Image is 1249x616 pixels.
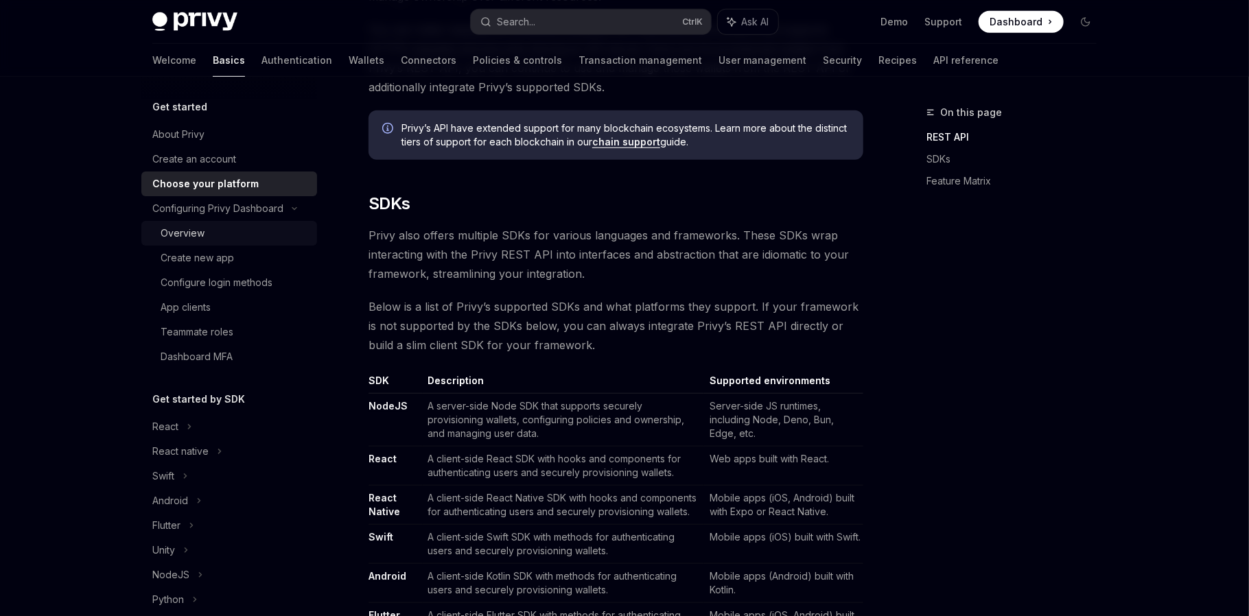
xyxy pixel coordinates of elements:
img: dark logo [152,12,237,32]
div: Search... [497,14,535,30]
th: SDK [369,374,422,394]
span: Privy’s API have extended support for many blockchain ecosystems. Learn more about the distinct t... [401,121,850,149]
div: App clients [161,299,211,316]
span: Dashboard [990,15,1042,29]
div: About Privy [152,126,205,143]
a: Configure login methods [141,270,317,295]
td: A client-side Swift SDK with methods for authenticating users and securely provisioning wallets. [423,525,704,564]
span: Ctrl K [682,16,703,27]
div: React [152,418,178,435]
a: Overview [141,221,317,246]
div: Configure login methods [161,274,272,291]
span: Below is a list of Privy’s supported SDKs and what platforms they support. If your framework is n... [369,297,863,355]
a: Security [823,44,862,77]
a: Demo [880,15,908,29]
span: Privy also offers multiple SDKs for various languages and frameworks. These SDKs wrap interacting... [369,226,863,283]
span: Ask AI [741,15,769,29]
a: Feature Matrix [926,170,1108,192]
a: SDKs [926,148,1108,170]
a: REST API [926,126,1108,148]
div: Swift [152,468,174,484]
a: chain support [592,136,660,148]
a: API reference [933,44,999,77]
button: Ask AI [718,10,778,34]
div: Create an account [152,151,236,167]
a: User management [719,44,806,77]
td: Server-side JS runtimes, including Node, Deno, Bun, Edge, etc. [704,394,863,447]
div: Android [152,493,188,509]
a: Dashboard MFA [141,344,317,369]
a: Swift [369,531,393,543]
div: NodeJS [152,567,189,583]
div: Python [152,591,184,608]
a: Welcome [152,44,196,77]
div: Dashboard MFA [161,348,233,365]
a: Transaction management [579,44,702,77]
a: Teammate roles [141,320,317,344]
a: React [369,453,397,465]
h5: Get started [152,99,207,115]
div: Choose your platform [152,176,259,192]
a: Dashboard [979,11,1064,33]
a: App clients [141,295,317,320]
td: Mobile apps (iOS) built with Swift. [704,525,863,564]
a: Recipes [878,44,917,77]
span: SDKs [369,193,410,215]
a: About Privy [141,122,317,147]
a: NodeJS [369,400,408,412]
div: Teammate roles [161,324,233,340]
a: Android [369,570,406,582]
div: Unity [152,542,175,558]
td: Mobile apps (iOS, Android) built with Expo or React Native. [704,486,863,525]
a: Wallets [349,44,384,77]
a: Support [924,15,962,29]
div: React native [152,443,209,460]
a: Policies & controls [473,44,562,77]
span: On this page [940,104,1002,121]
a: Create new app [141,246,317,270]
button: Search...CtrlK [471,10,711,34]
td: A client-side React Native SDK with hooks and components for authenticating users and securely pr... [423,486,704,525]
a: Choose your platform [141,171,317,196]
td: A server-side Node SDK that supports securely provisioning wallets, configuring policies and owne... [423,394,704,447]
div: Configuring Privy Dashboard [152,200,283,217]
a: Create an account [141,147,317,171]
td: Web apps built with React. [704,447,863,486]
a: Basics [213,44,245,77]
a: React Native [369,492,400,518]
div: Create new app [161,250,234,266]
button: Toggle dark mode [1075,11,1097,33]
a: Authentication [261,44,332,77]
a: Connectors [401,44,456,77]
div: Overview [161,225,205,241]
th: Description [423,374,704,394]
td: A client-side React SDK with hooks and components for authenticating users and securely provision... [423,447,704,486]
th: Supported environments [704,374,863,394]
div: Flutter [152,517,180,534]
h5: Get started by SDK [152,391,245,407]
svg: Info [382,123,396,137]
td: A client-side Kotlin SDK with methods for authenticating users and securely provisioning wallets. [423,564,704,603]
td: Mobile apps (Android) built with Kotlin. [704,564,863,603]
